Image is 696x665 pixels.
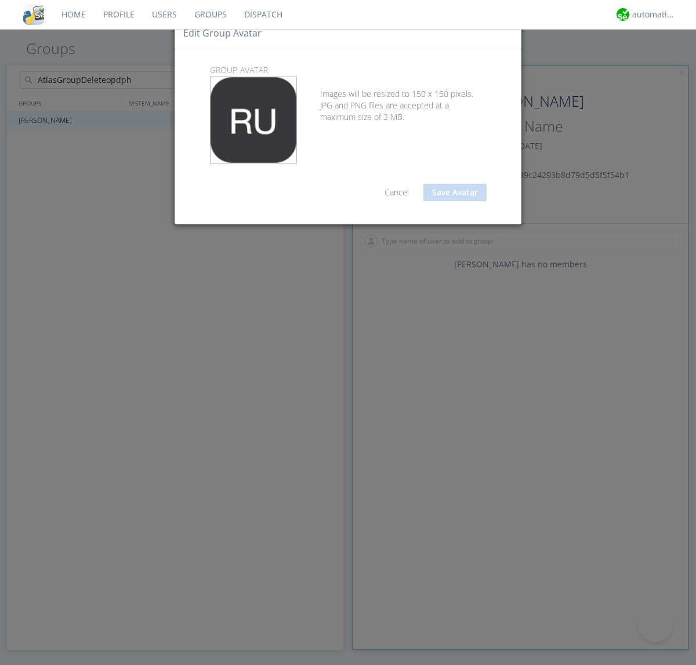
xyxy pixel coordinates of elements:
[617,8,629,21] img: d2d01cd9b4174d08988066c6d424eccd
[632,9,676,20] div: automation+atlas
[23,4,44,25] img: cddb5a64eb264b2086981ab96f4c1ba7
[210,77,487,123] div: Images will be resized to 150 x 150 pixels. JPG and PNG files are accepted at a maximum size of 2...
[201,64,495,77] p: group Avatar
[385,187,409,198] a: Cancel
[183,27,262,40] h4: Edit group Avatar
[423,184,487,201] button: Save Avatar
[211,77,296,163] img: 373638.png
